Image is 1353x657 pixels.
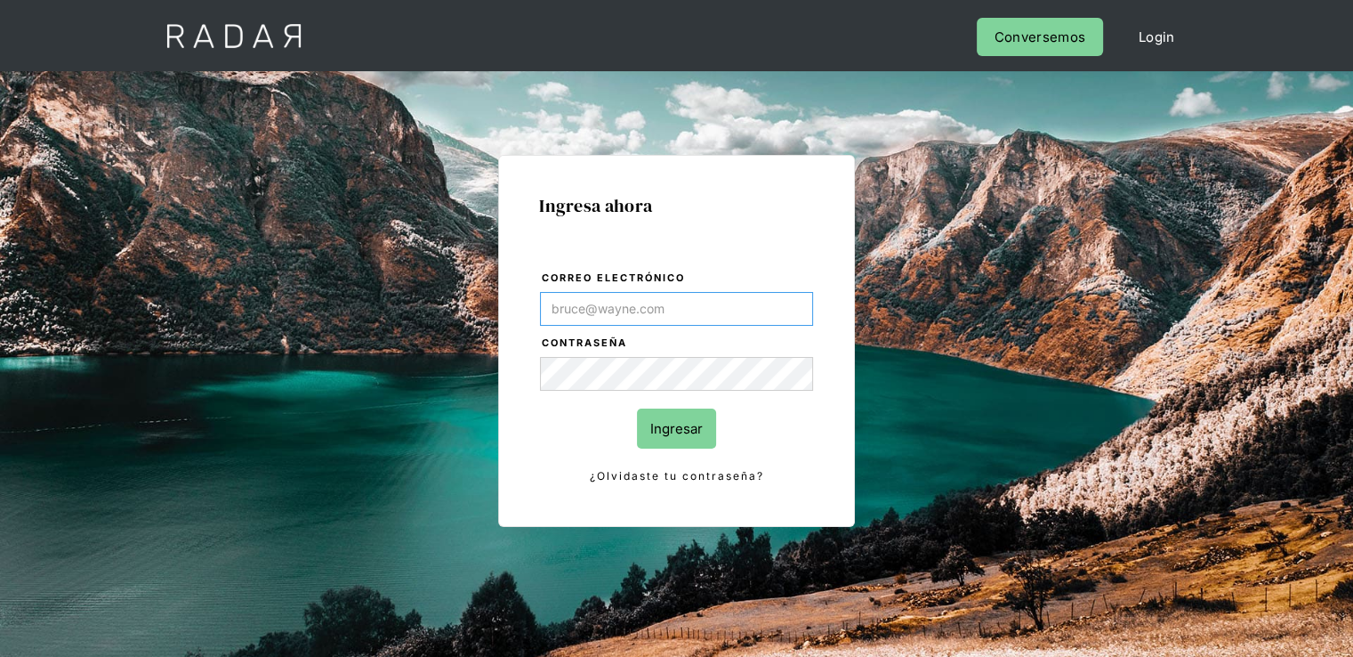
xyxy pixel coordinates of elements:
label: Correo electrónico [542,270,813,288]
a: ¿Olvidaste tu contraseña? [540,466,813,486]
label: Contraseña [542,335,813,353]
a: Login [1121,18,1193,56]
input: bruce@wayne.com [540,292,813,326]
input: Ingresar [637,409,716,449]
h1: Ingresa ahora [539,196,814,215]
a: Conversemos [977,18,1103,56]
form: Login Form [539,269,814,486]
